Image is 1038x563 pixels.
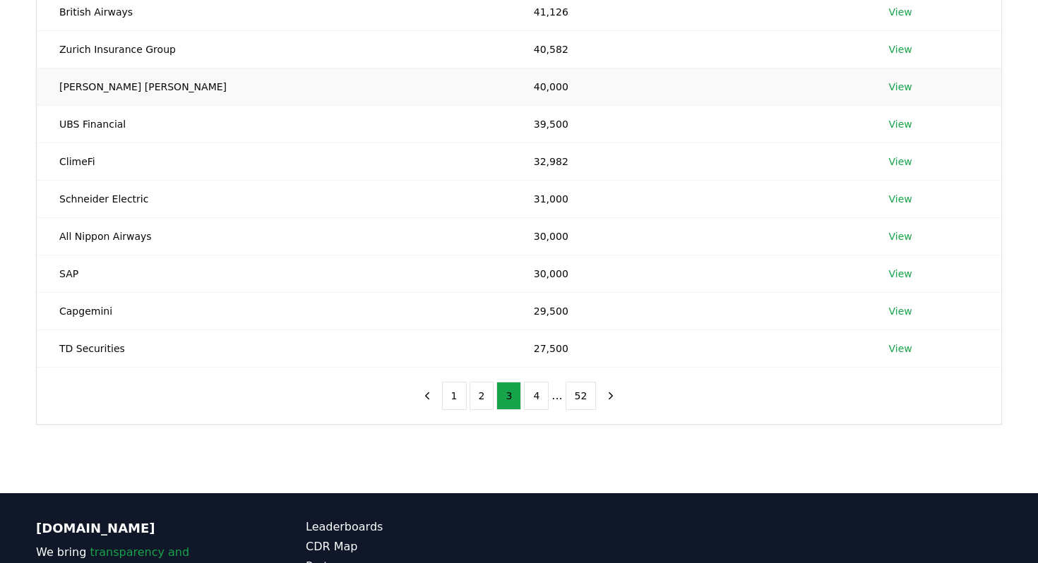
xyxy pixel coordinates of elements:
[511,292,866,329] td: 29,500
[37,255,511,292] td: SAP
[36,519,249,538] p: [DOMAIN_NAME]
[889,304,912,318] a: View
[306,538,519,555] a: CDR Map
[511,329,866,367] td: 27,500
[37,30,511,68] td: Zurich Insurance Group
[511,30,866,68] td: 40,582
[37,217,511,255] td: All Nippon Airways
[37,143,511,180] td: ClimeFi
[889,341,912,356] a: View
[415,382,439,410] button: previous page
[306,519,519,535] a: Leaderboards
[889,267,912,281] a: View
[511,180,866,217] td: 31,000
[566,382,597,410] button: 52
[37,105,511,143] td: UBS Financial
[37,68,511,105] td: [PERSON_NAME] [PERSON_NAME]
[511,255,866,292] td: 30,000
[496,382,521,410] button: 3
[37,292,511,329] td: Capgemini
[524,382,549,410] button: 4
[511,217,866,255] td: 30,000
[511,68,866,105] td: 40,000
[470,382,494,410] button: 2
[37,180,511,217] td: Schneider Electric
[511,143,866,180] td: 32,982
[889,5,912,19] a: View
[511,105,866,143] td: 39,500
[37,329,511,367] td: TD Securities
[551,387,562,404] li: ...
[889,192,912,206] a: View
[889,117,912,131] a: View
[889,80,912,94] a: View
[442,382,467,410] button: 1
[889,155,912,169] a: View
[599,382,623,410] button: next page
[889,229,912,243] a: View
[889,42,912,56] a: View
